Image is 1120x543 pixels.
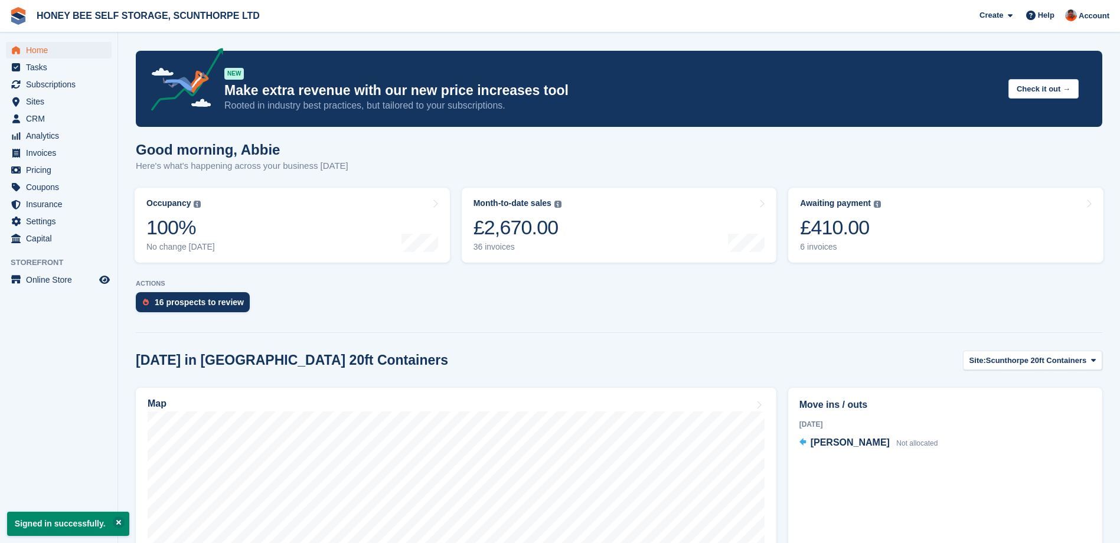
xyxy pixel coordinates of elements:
[26,179,97,195] span: Coupons
[474,242,561,252] div: 36 invoices
[788,188,1103,263] a: Awaiting payment £410.00 6 invoices
[224,68,244,80] div: NEW
[969,355,986,367] span: Site:
[135,188,450,263] a: Occupancy 100% No change [DATE]
[554,201,561,208] img: icon-info-grey-7440780725fd019a000dd9b08b2336e03edf1995a4989e88bcd33f0948082b44.svg
[6,110,112,127] a: menu
[6,93,112,110] a: menu
[6,42,112,58] a: menu
[26,230,97,247] span: Capital
[6,213,112,230] a: menu
[799,419,1091,430] div: [DATE]
[800,242,881,252] div: 6 invoices
[26,213,97,230] span: Settings
[136,292,256,318] a: 16 prospects to review
[896,439,938,447] span: Not allocated
[32,6,265,25] a: HONEY BEE SELF STORAGE, SCUNTHORPE LTD
[141,48,224,115] img: price-adjustments-announcement-icon-8257ccfd72463d97f412b2fc003d46551f7dbcb40ab6d574587a9cd5c0d94...
[6,230,112,247] a: menu
[26,42,97,58] span: Home
[474,215,561,240] div: £2,670.00
[26,271,97,288] span: Online Store
[1065,9,1077,21] img: Abbie Tucker
[6,162,112,178] a: menu
[6,179,112,195] a: menu
[6,59,112,76] a: menu
[979,9,1003,21] span: Create
[224,99,999,112] p: Rooted in industry best practices, but tailored to your subscriptions.
[26,162,97,178] span: Pricing
[148,398,166,409] h2: Map
[6,196,112,212] a: menu
[26,76,97,93] span: Subscriptions
[155,297,244,307] div: 16 prospects to review
[136,280,1102,287] p: ACTIONS
[874,201,881,208] img: icon-info-grey-7440780725fd019a000dd9b08b2336e03edf1995a4989e88bcd33f0948082b44.svg
[146,215,215,240] div: 100%
[1008,79,1079,99] button: Check it out →
[6,145,112,161] a: menu
[26,127,97,144] span: Analytics
[136,142,348,158] h1: Good morning, Abbie
[26,145,97,161] span: Invoices
[136,352,448,368] h2: [DATE] in [GEOGRAPHIC_DATA] 20ft Containers
[6,127,112,144] a: menu
[963,351,1102,370] button: Site: Scunthorpe 20ft Containers
[474,198,551,208] div: Month-to-date sales
[136,159,348,173] p: Here's what's happening across your business [DATE]
[26,59,97,76] span: Tasks
[97,273,112,287] a: Preview store
[1079,10,1109,22] span: Account
[799,436,938,451] a: [PERSON_NAME] Not allocated
[11,257,117,269] span: Storefront
[6,271,112,288] a: menu
[146,198,191,208] div: Occupancy
[143,299,149,306] img: prospect-51fa495bee0391a8d652442698ab0144808aea92771e9ea1ae160a38d050c398.svg
[800,215,881,240] div: £410.00
[1038,9,1054,21] span: Help
[800,198,871,208] div: Awaiting payment
[194,201,201,208] img: icon-info-grey-7440780725fd019a000dd9b08b2336e03edf1995a4989e88bcd33f0948082b44.svg
[9,7,27,25] img: stora-icon-8386f47178a22dfd0bd8f6a31ec36ba5ce8667c1dd55bd0f319d3a0aa187defe.svg
[146,242,215,252] div: No change [DATE]
[7,512,129,536] p: Signed in successfully.
[224,82,999,99] p: Make extra revenue with our new price increases tool
[462,188,777,263] a: Month-to-date sales £2,670.00 36 invoices
[26,93,97,110] span: Sites
[986,355,1086,367] span: Scunthorpe 20ft Containers
[799,398,1091,412] h2: Move ins / outs
[6,76,112,93] a: menu
[811,437,890,447] span: [PERSON_NAME]
[26,110,97,127] span: CRM
[26,196,97,212] span: Insurance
